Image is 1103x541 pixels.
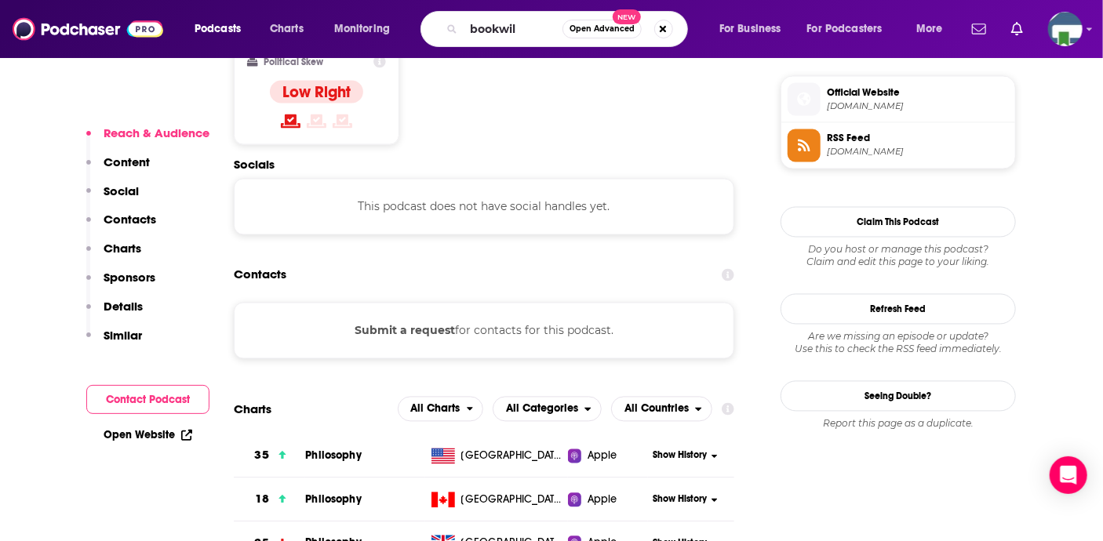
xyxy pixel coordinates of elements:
a: Open Website [104,428,192,441]
span: Monitoring [334,18,390,40]
span: Charts [270,18,304,40]
h3: 18 [256,491,269,509]
a: 18 [234,478,305,521]
h2: Charts [234,402,271,417]
button: Social [86,183,139,212]
p: Charts [104,241,141,256]
a: Philosophy [305,449,362,463]
button: Claim This Podcast [781,207,1016,238]
button: Contact Podcast [86,385,209,414]
button: open menu [493,397,602,422]
h2: Contacts [234,260,286,290]
button: open menu [323,16,410,42]
button: open menu [708,16,801,42]
button: Contacts [86,212,156,241]
h2: Platforms [398,397,484,422]
span: Apple [588,492,617,508]
button: open menu [184,16,261,42]
input: Search podcasts, credits, & more... [464,16,562,42]
h2: Socials [234,158,734,172]
button: Sponsors [86,270,155,299]
a: Philosophy [305,493,362,507]
span: All Countries [624,404,689,415]
p: Social [104,183,139,198]
p: Details [104,299,143,314]
button: Show History [648,493,723,507]
span: Apple [588,448,617,464]
a: Apple [568,448,647,464]
button: Charts [86,241,141,270]
span: Open Advanced [570,25,635,33]
div: for contacts for this podcast. [234,303,734,359]
p: Reach & Audience [104,125,209,140]
button: open menu [797,16,905,42]
button: open menu [611,397,712,422]
button: Submit a request [355,322,455,339]
span: For Podcasters [807,18,883,40]
span: Logged in as KCMedia [1048,12,1083,46]
h2: Countries [611,397,712,422]
span: Do you host or manage this podcast? [781,244,1016,256]
button: Refresh Feed [781,294,1016,325]
a: Charts [260,16,313,42]
a: RSS Feed[DOMAIN_NAME] [788,129,1009,162]
button: Details [86,299,143,328]
p: Similar [104,328,142,343]
a: [GEOGRAPHIC_DATA] [425,492,569,508]
span: All Charts [411,404,460,415]
a: Official Website[DOMAIN_NAME] [788,83,1009,116]
span: Show History [653,449,707,463]
h2: Categories [493,397,602,422]
h2: Political Skew [264,56,324,67]
span: Canada [461,492,563,508]
span: More [916,18,943,40]
h3: 35 [255,447,269,465]
div: Search podcasts, credits, & more... [435,11,703,47]
img: Podchaser - Follow, Share and Rate Podcasts [13,14,163,44]
button: Show profile menu [1048,12,1083,46]
div: This podcast does not have social handles yet. [234,179,734,235]
span: United States [461,448,563,464]
a: [GEOGRAPHIC_DATA] [425,448,569,464]
div: Open Intercom Messenger [1050,456,1087,494]
div: Are we missing an episode or update? Use this to check the RSS feed immediately. [781,331,1016,356]
span: For Business [719,18,781,40]
p: Contacts [104,212,156,227]
button: Open AdvancedNew [562,20,642,38]
button: Content [86,154,150,183]
button: Reach & Audience [86,125,209,154]
button: open menu [905,16,963,42]
h4: Low Right [282,82,351,102]
p: Sponsors [104,270,155,285]
a: Show notifications dropdown [1005,16,1029,42]
span: Official Website [827,85,1009,100]
span: Podcasts [195,18,241,40]
button: Similar [86,328,142,357]
span: hermitix.net [827,100,1009,112]
span: anchor.fm [827,147,1009,158]
button: open menu [398,397,484,422]
a: 35 [234,434,305,477]
div: Claim and edit this page to your liking. [781,244,1016,269]
div: Report this page as a duplicate. [781,418,1016,430]
a: Show notifications dropdown [966,16,992,42]
a: Apple [568,492,647,508]
span: Show History [653,493,707,507]
img: User Profile [1048,12,1083,46]
p: Content [104,154,150,169]
button: Show History [648,449,723,463]
span: RSS Feed [827,132,1009,146]
span: All Categories [506,404,578,415]
a: Seeing Double? [781,381,1016,412]
span: New [613,9,641,24]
